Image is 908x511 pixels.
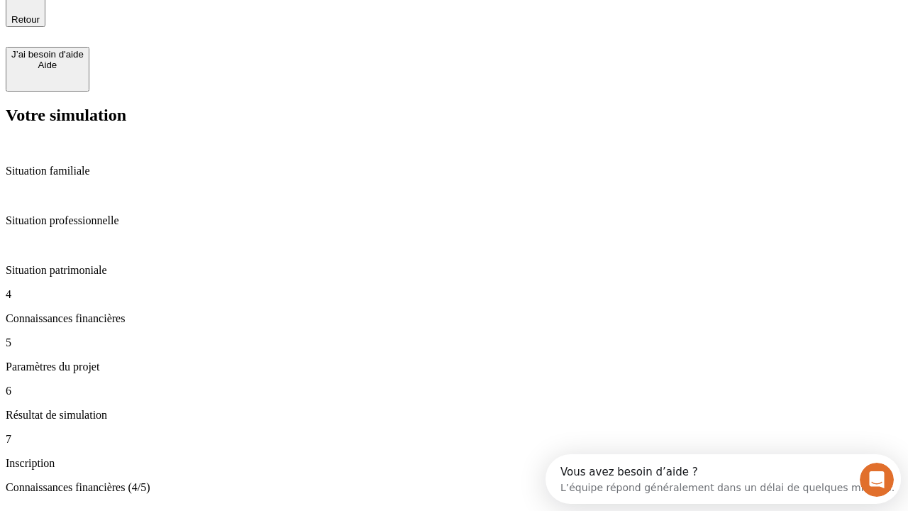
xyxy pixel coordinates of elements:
div: J’ai besoin d'aide [11,49,84,60]
button: J’ai besoin d'aideAide [6,47,89,92]
p: Situation familiale [6,165,902,177]
p: Situation professionnelle [6,214,902,227]
div: Aide [11,60,84,70]
span: Retour [11,14,40,25]
p: Inscription [6,457,902,470]
div: Ouvrir le Messenger Intercom [6,6,391,45]
iframe: Intercom live chat discovery launcher [546,454,901,504]
div: L’équipe répond généralement dans un délai de quelques minutes. [15,23,349,38]
div: Vous avez besoin d’aide ? [15,12,349,23]
h2: Votre simulation [6,106,902,125]
p: 6 [6,385,902,397]
p: 5 [6,336,902,349]
iframe: Intercom live chat [860,463,894,497]
p: 7 [6,433,902,446]
p: Connaissances financières (4/5) [6,481,902,494]
p: Connaissances financières [6,312,902,325]
p: Paramètres du projet [6,361,902,373]
p: 4 [6,288,902,301]
p: Situation patrimoniale [6,264,902,277]
p: Résultat de simulation [6,409,902,422]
